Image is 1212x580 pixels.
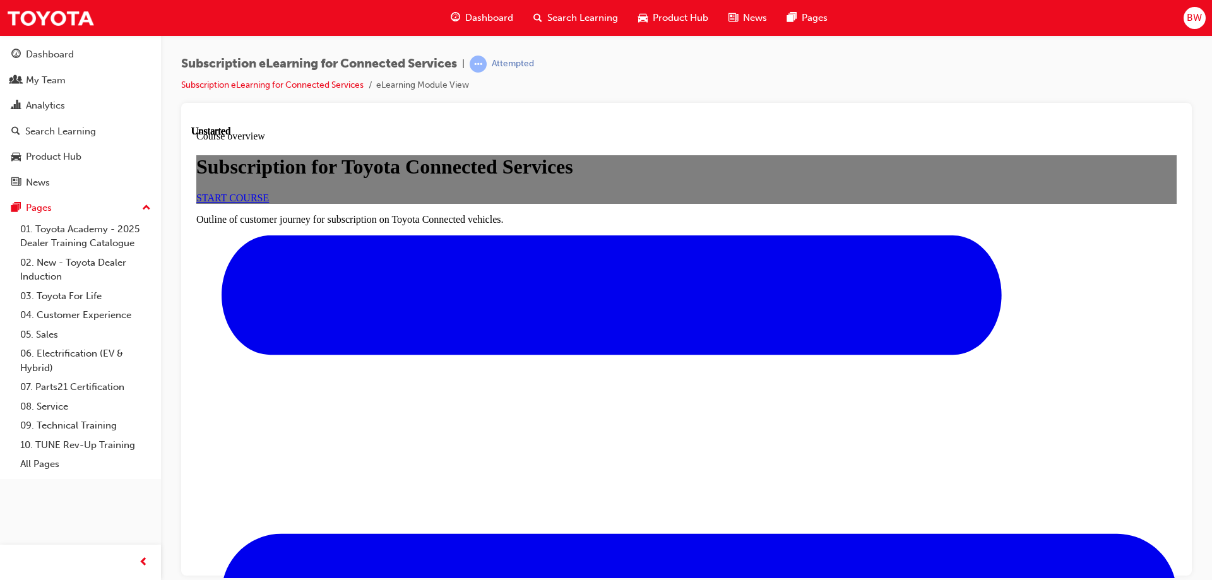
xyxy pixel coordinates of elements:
[718,5,777,31] a: news-iconNews
[5,171,156,194] a: News
[5,120,156,143] a: Search Learning
[15,435,156,455] a: 10. TUNE Rev-Up Training
[5,88,985,100] p: Outline of customer journey for subscription on Toyota Connected vehicles.
[628,5,718,31] a: car-iconProduct Hub
[523,5,628,31] a: search-iconSearch Learning
[547,11,618,25] span: Search Learning
[11,177,21,189] span: news-icon
[5,67,78,78] a: START COURSE
[462,57,465,71] span: |
[26,98,65,113] div: Analytics
[728,10,738,26] span: news-icon
[142,200,151,216] span: up-icon
[802,11,828,25] span: Pages
[15,220,156,253] a: 01. Toyota Academy - 2025 Dealer Training Catalogue
[15,377,156,397] a: 07. Parts21 Certification
[5,40,156,196] button: DashboardMy TeamAnalyticsSearch LearningProduct HubNews
[5,43,156,66] a: Dashboard
[26,175,50,190] div: News
[181,80,364,90] a: Subscription eLearning for Connected Services
[638,10,648,26] span: car-icon
[15,344,156,377] a: 06. Electrification (EV & Hybrid)
[11,49,21,61] span: guage-icon
[5,69,156,92] a: My Team
[26,201,52,215] div: Pages
[15,416,156,435] a: 09. Technical Training
[11,203,21,214] span: pages-icon
[26,47,74,62] div: Dashboard
[15,305,156,325] a: 04. Customer Experience
[15,397,156,417] a: 08. Service
[5,196,156,220] button: Pages
[465,11,513,25] span: Dashboard
[441,5,523,31] a: guage-iconDashboard
[25,124,96,139] div: Search Learning
[376,78,469,93] li: eLearning Module View
[26,73,66,88] div: My Team
[533,10,542,26] span: search-icon
[11,75,21,86] span: people-icon
[5,94,156,117] a: Analytics
[181,57,457,71] span: Subscription eLearning for Connected Services
[1187,11,1202,25] span: BW
[451,10,460,26] span: guage-icon
[492,58,534,70] div: Attempted
[26,150,81,164] div: Product Hub
[787,10,797,26] span: pages-icon
[5,30,985,53] h1: Subscription for Toyota Connected Services
[6,4,95,32] img: Trak
[5,5,74,16] span: Course overview
[11,100,21,112] span: chart-icon
[15,454,156,474] a: All Pages
[777,5,838,31] a: pages-iconPages
[11,151,21,163] span: car-icon
[15,253,156,287] a: 02. New - Toyota Dealer Induction
[743,11,767,25] span: News
[653,11,708,25] span: Product Hub
[139,555,148,571] span: prev-icon
[470,56,487,73] span: learningRecordVerb_ATTEMPT-icon
[5,145,156,169] a: Product Hub
[15,325,156,345] a: 05. Sales
[15,287,156,306] a: 03. Toyota For Life
[11,126,20,138] span: search-icon
[1184,7,1206,29] button: BW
